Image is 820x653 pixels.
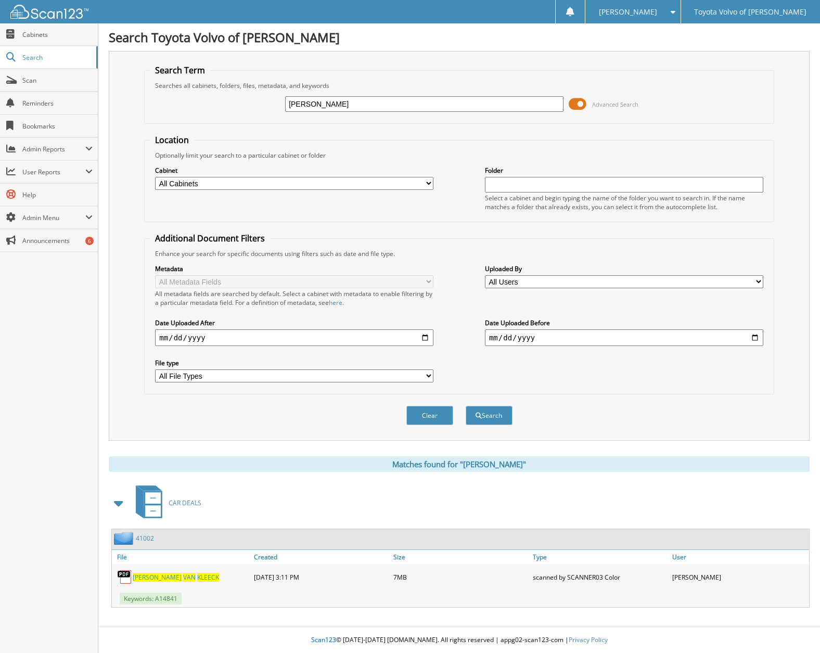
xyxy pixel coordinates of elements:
[155,264,433,273] label: Metadata
[22,145,85,153] span: Admin Reports
[117,569,133,585] img: PDF.png
[22,236,93,245] span: Announcements
[406,406,453,425] button: Clear
[155,329,433,346] input: start
[150,233,270,244] legend: Additional Document Filters
[183,573,196,582] span: VAN
[592,100,638,108] span: Advanced Search
[150,249,768,258] div: Enhance your search for specific documents using filters such as date and file type.
[130,482,201,523] a: CAR DEALS
[694,9,806,15] span: Toyota Volvo of [PERSON_NAME]
[22,30,93,39] span: Cabinets
[530,550,670,564] a: Type
[150,81,768,90] div: Searches all cabinets, folders, files, metadata, and keywords
[155,358,433,367] label: File type
[10,5,88,19] img: scan123-logo-white.svg
[485,329,763,346] input: end
[485,166,763,175] label: Folder
[120,593,182,605] span: Keywords: A14841
[485,194,763,211] div: Select a cabinet and begin typing the name of the folder you want to search in. If the name match...
[22,168,85,176] span: User Reports
[22,99,93,108] span: Reminders
[133,573,219,582] a: [PERSON_NAME] VAN KLEECK
[22,190,93,199] span: Help
[98,628,820,653] div: © [DATE]-[DATE] [DOMAIN_NAME]. All rights reserved | appg02-scan123-com |
[530,567,670,587] div: scanned by SCANNER03 Color
[329,298,342,307] a: here
[150,151,768,160] div: Optionally limit your search to a particular cabinet or folder
[391,550,530,564] a: Size
[197,573,219,582] span: KLEECK
[109,29,810,46] h1: Search Toyota Volvo of [PERSON_NAME]
[466,406,512,425] button: Search
[109,456,810,472] div: Matches found for "[PERSON_NAME]"
[169,498,201,507] span: CAR DEALS
[251,567,391,587] div: [DATE] 3:11 PM
[670,567,809,587] div: [PERSON_NAME]
[22,122,93,131] span: Bookmarks
[391,567,530,587] div: 7MB
[311,635,336,644] span: Scan123
[485,318,763,327] label: Date Uploaded Before
[670,550,809,564] a: User
[136,534,154,543] a: 41002
[599,9,657,15] span: [PERSON_NAME]
[155,166,433,175] label: Cabinet
[22,53,91,62] span: Search
[155,318,433,327] label: Date Uploaded After
[22,76,93,85] span: Scan
[251,550,391,564] a: Created
[485,264,763,273] label: Uploaded By
[133,573,182,582] span: [PERSON_NAME]
[150,134,194,146] legend: Location
[150,65,210,76] legend: Search Term
[114,532,136,545] img: folder2.png
[569,635,608,644] a: Privacy Policy
[85,237,94,245] div: 6
[155,289,433,307] div: All metadata fields are searched by default. Select a cabinet with metadata to enable filtering b...
[22,213,85,222] span: Admin Menu
[112,550,251,564] a: File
